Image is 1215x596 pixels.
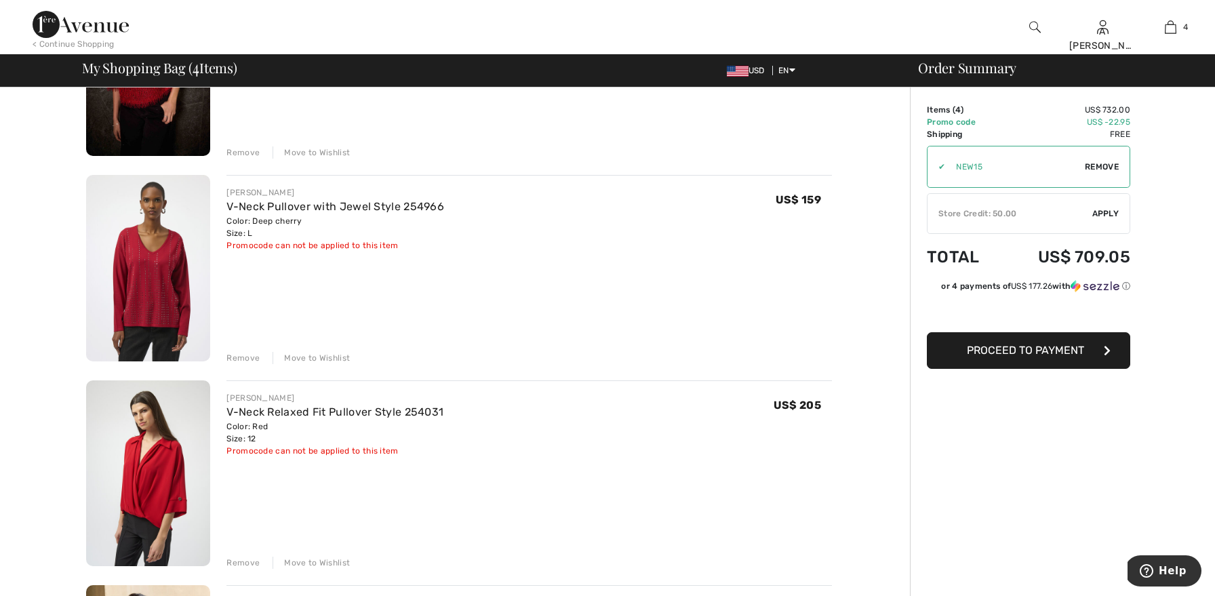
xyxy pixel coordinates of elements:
[226,445,443,457] div: Promocode can not be applied to this item
[1071,280,1119,292] img: Sezzle
[226,405,443,418] a: V-Neck Relaxed Fit Pullover Style 254031
[1097,19,1109,35] img: My Info
[193,58,199,75] span: 4
[927,280,1130,297] div: or 4 payments ofUS$ 177.26withSezzle Click to learn more about Sezzle
[1137,19,1203,35] a: 4
[1001,116,1130,128] td: US$ -22.95
[727,66,770,75] span: USD
[927,116,1001,128] td: Promo code
[1165,19,1176,35] img: My Bag
[941,280,1130,292] div: or 4 payments of with
[273,146,350,159] div: Move to Wishlist
[226,392,443,404] div: [PERSON_NAME]
[82,61,237,75] span: My Shopping Bag ( Items)
[226,352,260,364] div: Remove
[1097,20,1109,33] a: Sign In
[927,297,1130,327] iframe: PayPal-paypal
[1183,21,1188,33] span: 4
[1001,128,1130,140] td: Free
[927,104,1001,116] td: Items ( )
[226,557,260,569] div: Remove
[273,352,350,364] div: Move to Wishlist
[273,557,350,569] div: Move to Wishlist
[955,105,961,115] span: 4
[927,128,1001,140] td: Shipping
[1029,19,1041,35] img: search the website
[927,234,1001,280] td: Total
[727,66,749,77] img: US Dollar
[226,146,260,159] div: Remove
[1011,281,1052,291] span: US$ 177.26
[1001,234,1130,280] td: US$ 709.05
[967,344,1084,357] span: Proceed to Payment
[1085,161,1119,173] span: Remove
[928,207,1092,220] div: Store Credit: 50.00
[945,146,1085,187] input: Promo code
[33,11,129,38] img: 1ère Avenue
[86,175,210,361] img: V-Neck Pullover with Jewel Style 254966
[1001,104,1130,116] td: US$ 732.00
[226,200,444,213] a: V-Neck Pullover with Jewel Style 254966
[86,380,210,567] img: V-Neck Relaxed Fit Pullover Style 254031
[1128,555,1201,589] iframe: Opens a widget where you can find more information
[1092,207,1119,220] span: Apply
[928,161,945,173] div: ✔
[902,61,1207,75] div: Order Summary
[226,215,444,239] div: Color: Deep cherry Size: L
[1069,24,1136,53] div: A [PERSON_NAME]
[226,239,444,252] div: Promocode can not be applied to this item
[774,399,821,412] span: US$ 205
[776,193,821,206] span: US$ 159
[33,38,115,50] div: < Continue Shopping
[778,66,795,75] span: EN
[927,332,1130,369] button: Proceed to Payment
[226,186,444,199] div: [PERSON_NAME]
[226,420,443,445] div: Color: Red Size: 12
